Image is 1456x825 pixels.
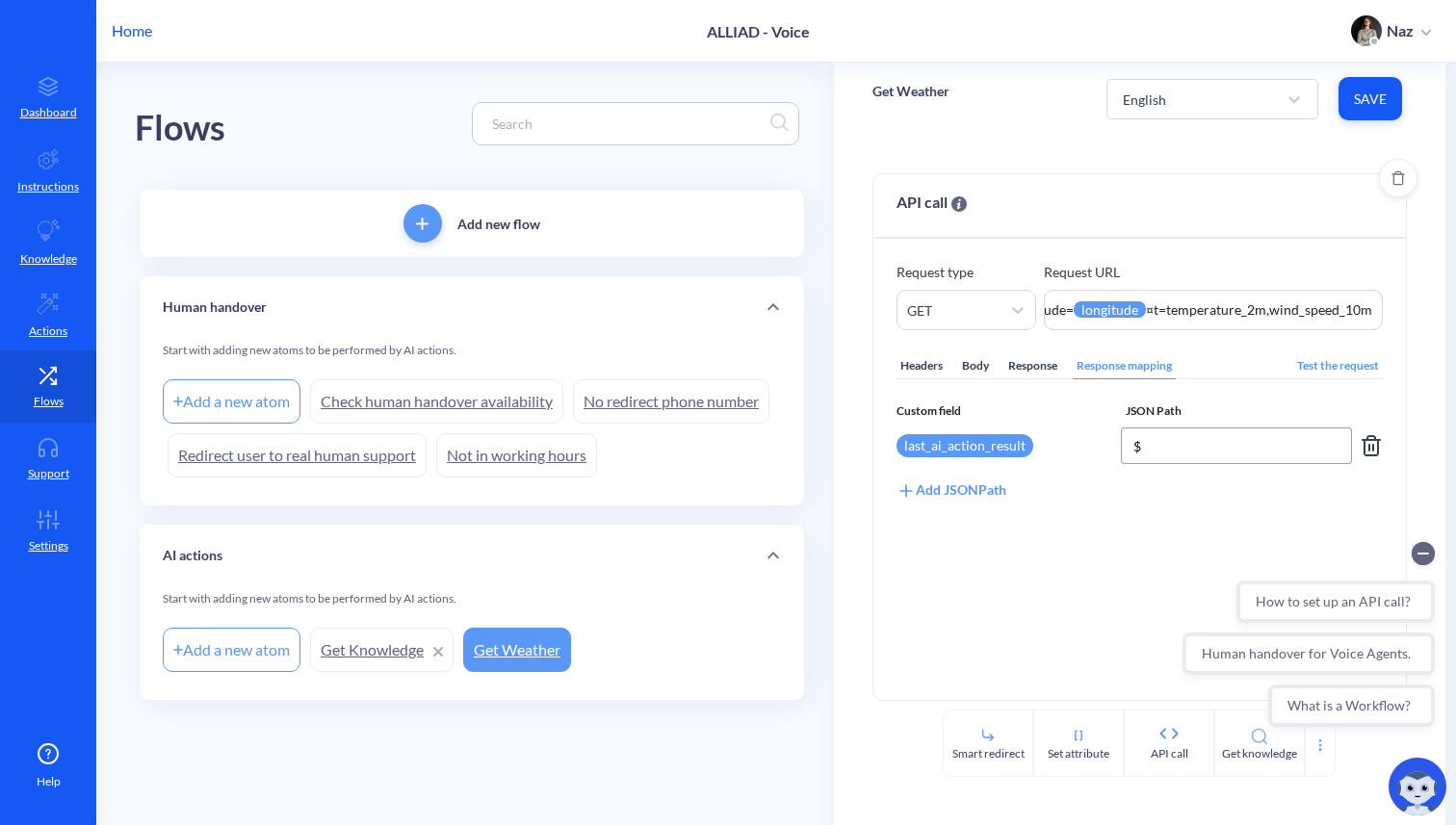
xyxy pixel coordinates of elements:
p: Dashboard [20,104,77,121]
p: Knowledge [20,250,77,268]
div: Add JSONPath [897,479,1006,501]
div: last_ai_action_result [897,434,1033,457]
div: Body [958,353,993,379]
p: Request URL [1044,262,1383,282]
div: Response mapping [1073,353,1176,379]
div: English [1123,89,1166,109]
p: ALLIAD - Voice [707,22,810,40]
span: API call [897,191,967,214]
p: Human handover [163,297,267,318]
button: Delete [1379,159,1417,197]
button: Human handover for Voice Agents. [7,102,259,144]
button: Save [1339,77,1402,120]
a: Check human handover availability [310,379,563,424]
textarea: https://[DOMAIN_NAME]/v1/forecast?latitude={{latitude}}&longitude={{longitude}}&current=temperatu... [1044,290,1383,330]
p: Get Weather [872,82,949,101]
a: No redirect phone number [573,379,769,424]
div: API call [1151,745,1188,762]
div: Get knowledge [1222,745,1297,762]
img: user photo [1351,15,1382,46]
div: Smart redirect [952,745,1025,762]
span: JSON Path [1126,402,1356,420]
p: Request type [897,262,1036,282]
button: add [403,204,442,243]
div: Headers [897,353,947,379]
p: Flows [34,393,64,410]
div: Response [1004,353,1061,379]
a: Redirect user to real human support [168,433,427,477]
p: Naz [1387,20,1414,41]
span: Custom field [897,402,1127,420]
div: Set attribute [1048,745,1109,762]
input: Search [482,113,770,135]
div: Start with adding new atoms to be performed by AI actions. [163,590,781,623]
p: Actions [29,322,67,340]
div: Test the request [1293,353,1383,379]
div: Add a new atom [163,379,300,424]
a: Get Knowledge [310,628,454,672]
div: Flows [135,101,225,156]
button: What is a Workflow? [92,154,259,196]
div: GET [907,300,932,321]
span: Save [1354,90,1387,109]
div: AI actions [140,525,804,586]
div: Start with adding new atoms to be performed by AI actions. [163,342,781,374]
a: Not in working hours [436,433,597,477]
button: user photoNaz [1341,13,1441,48]
p: AI actions [163,546,222,566]
p: Home [112,19,152,42]
input: Enter JSON path [1121,427,1352,464]
button: How to set up an API call? [61,50,259,92]
img: copilot-icon.svg [1389,758,1446,815]
p: Support [28,465,69,482]
div: Human handover [140,276,804,338]
div: Add a new atom [163,628,300,672]
button: Collapse conversation starters [236,12,259,35]
p: Settings [29,537,68,554]
p: Instructions [17,178,79,195]
span: Help [37,773,61,790]
p: Add new flow [457,214,540,234]
a: Get Weather [463,628,571,672]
